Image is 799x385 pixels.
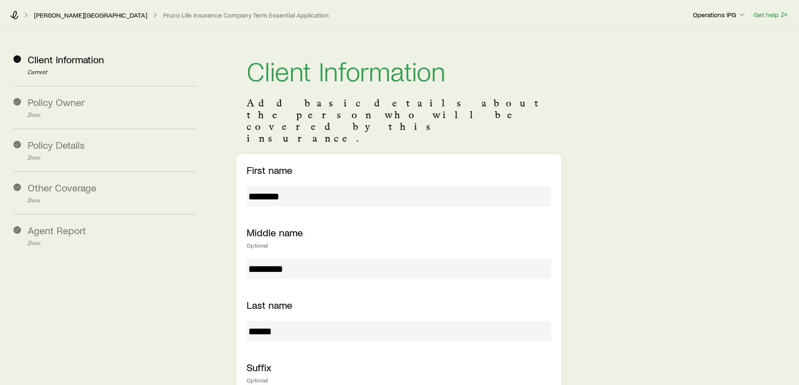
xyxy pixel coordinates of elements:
[34,11,148,19] a: [PERSON_NAME][GEOGRAPHIC_DATA]
[28,155,196,161] p: Done
[247,299,292,311] label: Last name
[28,53,104,65] span: Client Information
[247,97,551,144] p: Add basic details about the person who will be covered by this insurance.
[247,242,551,249] div: Optional
[247,361,271,373] label: Suffix
[28,139,85,151] span: Policy Details
[693,10,746,19] p: Operations IPG
[28,96,85,108] span: Policy Owner
[247,226,303,238] label: Middle name
[28,197,196,204] p: Done
[753,10,789,20] button: Get help
[28,112,196,119] p: Done
[247,57,551,84] h1: Client Information
[28,69,196,76] p: Current
[247,377,551,384] div: Optional
[247,164,292,176] label: First name
[163,11,329,19] button: Pruco Life Insurance Company Term Essential Application
[28,181,96,194] span: Other Coverage
[692,10,747,20] button: Operations IPG
[28,224,86,236] span: Agent Report
[28,240,196,247] p: Done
